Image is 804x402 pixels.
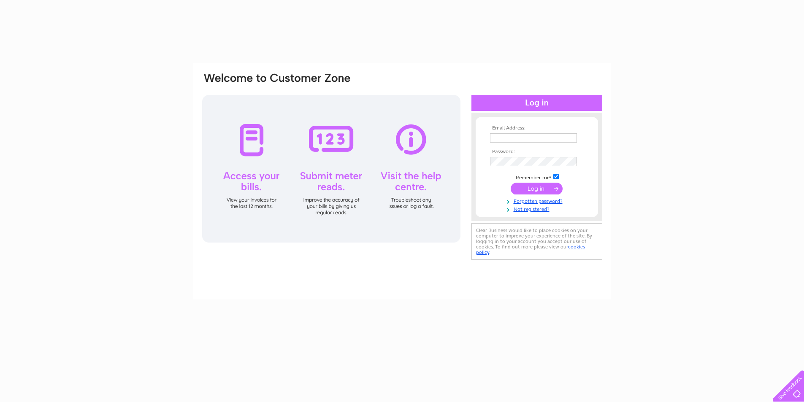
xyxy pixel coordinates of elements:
[471,223,602,260] div: Clear Business would like to place cookies on your computer to improve your experience of the sit...
[490,197,586,205] a: Forgotten password?
[488,149,586,155] th: Password:
[476,244,585,255] a: cookies policy
[490,205,586,213] a: Not registered?
[488,173,586,181] td: Remember me?
[488,125,586,131] th: Email Address:
[511,183,563,194] input: Submit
